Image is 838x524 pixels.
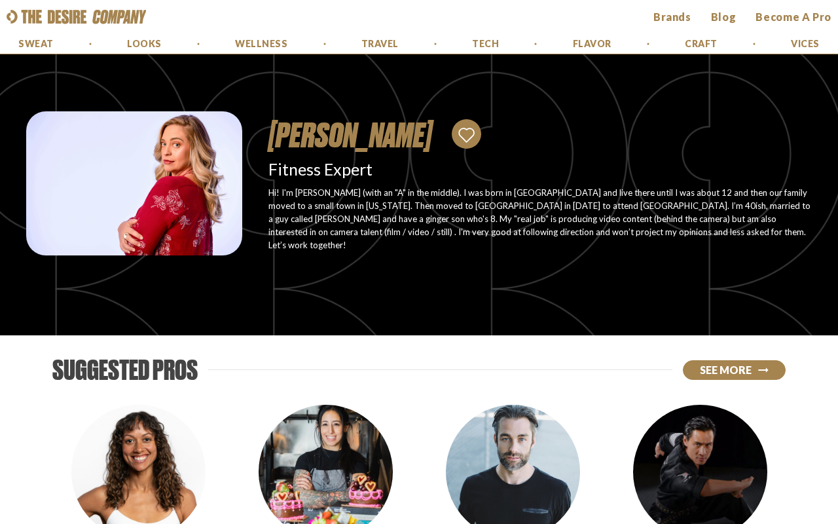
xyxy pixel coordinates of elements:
[472,34,499,54] a: Tech
[653,10,691,24] a: brands
[683,360,786,380] button: See more
[573,34,611,54] a: Flavor
[268,159,812,180] div: Fitness Expert
[268,186,812,252] div: Hi! I'm [PERSON_NAME] (with an "A" in the middle). I was born in [GEOGRAPHIC_DATA] and live there...
[18,34,54,54] a: Sweat
[127,34,162,54] a: Looks
[711,10,737,24] a: Blog
[268,118,432,152] h1: [PERSON_NAME]
[361,34,399,54] a: Travel
[52,356,198,384] h2: Suggested Pros
[791,34,820,54] a: Vices
[756,10,831,24] a: Become a Pro
[26,111,242,255] img: Adrianne Porcelli
[685,34,718,54] a: Craft
[235,34,287,54] a: Wellness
